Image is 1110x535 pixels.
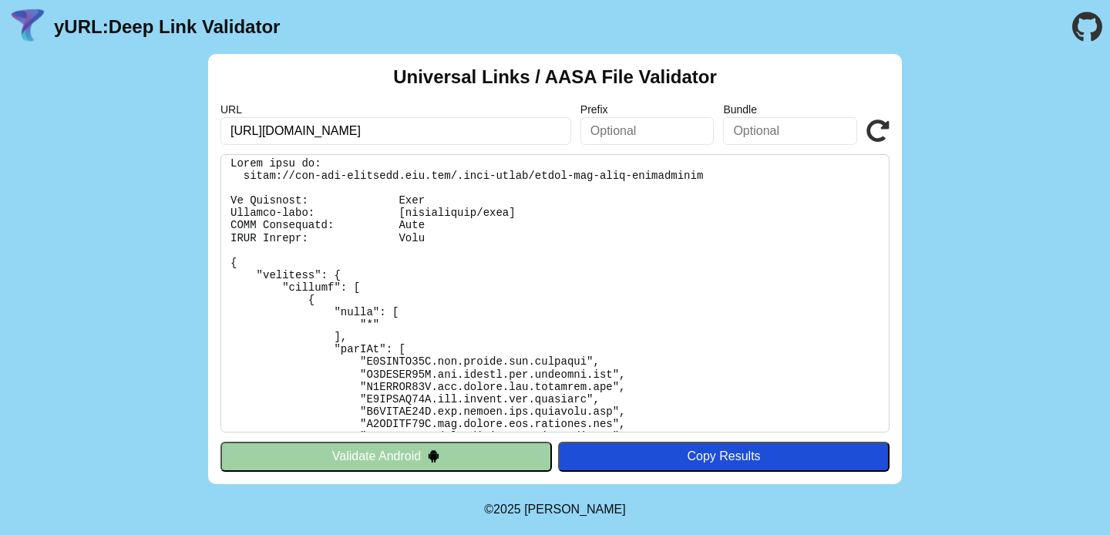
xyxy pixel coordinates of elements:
[524,503,626,516] a: Michael Ibragimchayev's Personal Site
[580,117,715,145] input: Optional
[220,117,571,145] input: Required
[723,103,857,116] label: Bundle
[566,449,882,463] div: Copy Results
[427,449,440,463] img: droidIcon.svg
[484,484,625,535] footer: ©
[558,442,890,471] button: Copy Results
[393,66,717,88] h2: Universal Links / AASA File Validator
[220,154,890,432] pre: Lorem ipsu do: sitam://con-adi-elitsedd.eiu.tem/.inci-utlab/etdol-mag-aliq-enimadminim Ve Quisnos...
[54,16,280,38] a: yURL:Deep Link Validator
[220,442,552,471] button: Validate Android
[580,103,715,116] label: Prefix
[723,117,857,145] input: Optional
[220,103,571,116] label: URL
[493,503,521,516] span: 2025
[8,7,48,47] img: yURL Logo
